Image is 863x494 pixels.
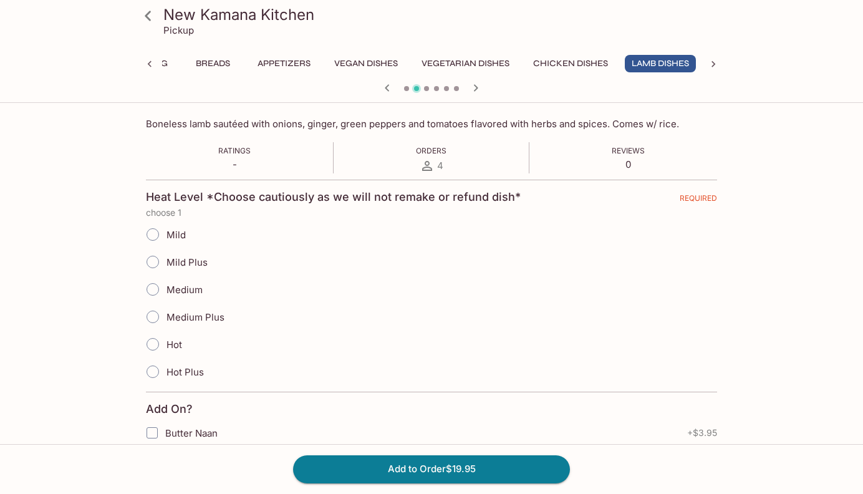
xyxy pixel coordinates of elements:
[526,55,615,72] button: Chicken Dishes
[218,158,251,170] p: -
[416,146,446,155] span: Orders
[327,55,405,72] button: Vegan Dishes
[146,190,521,204] h4: Heat Level *Choose cautiously as we will not remake or refund dish*
[166,284,203,296] span: Medium
[612,158,645,170] p: 0
[415,55,516,72] button: Vegetarian Dishes
[163,5,721,24] h3: New Kamana Kitchen
[166,366,204,378] span: Hot Plus
[163,24,194,36] p: Pickup
[218,146,251,155] span: Ratings
[437,160,443,172] span: 4
[251,55,317,72] button: Appetizers
[687,428,717,438] span: + $3.95
[165,427,218,439] span: Butter Naan
[680,193,717,208] span: REQUIRED
[166,256,208,268] span: Mild Plus
[185,55,241,72] button: Breads
[166,339,182,351] span: Hot
[166,311,224,323] span: Medium Plus
[146,208,717,218] p: choose 1
[146,402,193,416] h4: Add On?
[166,229,186,241] span: Mild
[625,55,696,72] button: Lamb Dishes
[293,455,570,483] button: Add to Order$19.95
[146,118,717,130] p: Boneless lamb sautéed with onions, ginger, green peppers and tomatoes flavored with herbs and spi...
[612,146,645,155] span: Reviews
